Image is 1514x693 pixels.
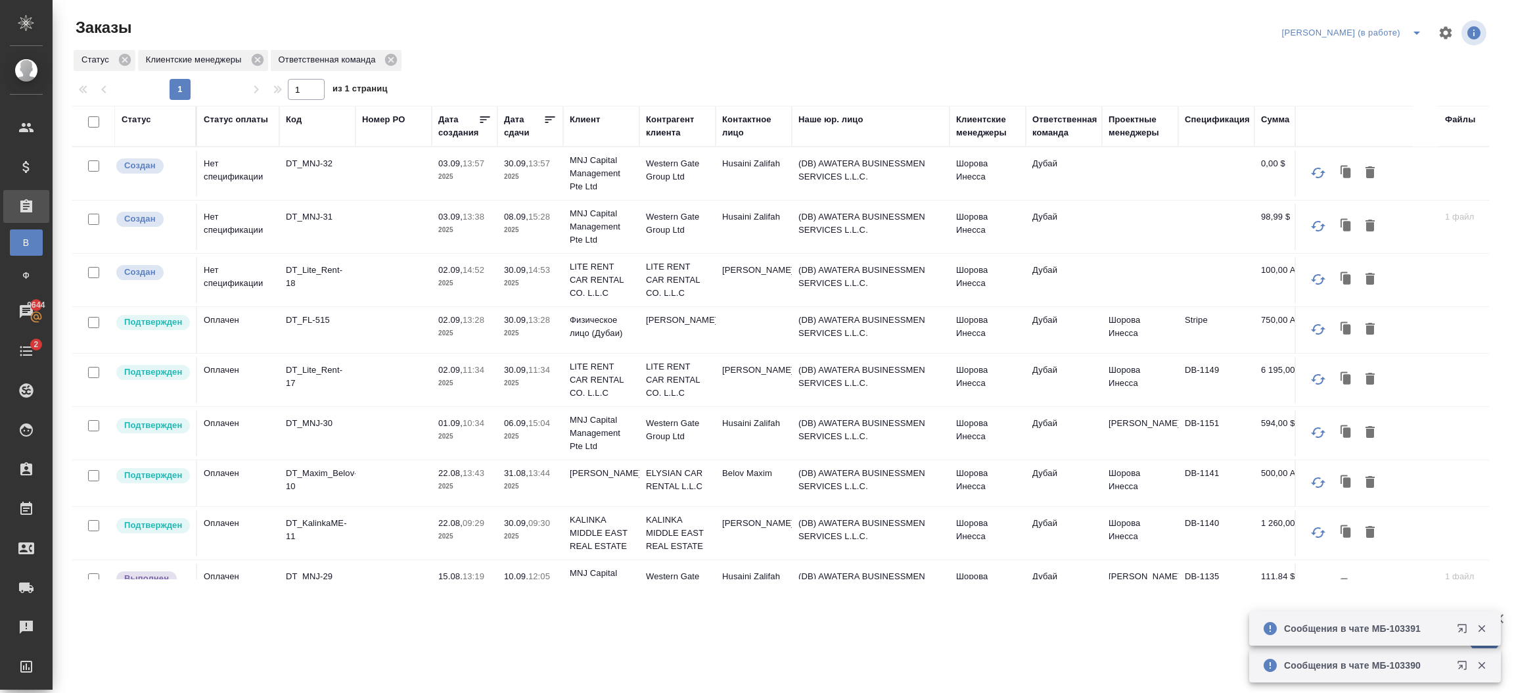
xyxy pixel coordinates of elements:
td: (DB) AWATERA BUSINESSMEN SERVICES L.L.C. [792,204,950,250]
p: 01.09, [438,418,463,428]
button: Обновить [1302,467,1334,498]
p: DT_MNJ-29 [286,570,349,583]
td: (DB) AWATERA BUSINESSMEN SERVICES L.L.C. [792,357,950,403]
button: Удалить [1359,520,1381,545]
button: Обновить [1302,210,1334,242]
button: Удалить [1359,267,1381,292]
button: Удалить [1359,214,1381,239]
p: 13:38 [463,212,484,222]
td: (DB) AWATERA BUSINESSMEN SERVICES L.L.C. [792,510,950,556]
td: Оплачен [197,460,279,506]
p: 2025 [504,224,557,237]
div: Выставляет КМ после уточнения всех необходимых деталей и получения согласия клиента на запуск. С ... [115,314,189,331]
p: 2025 [438,480,491,493]
td: 750,00 AED [1254,307,1320,353]
p: Создан [124,212,156,226]
td: 500,00 AED [1254,460,1320,506]
p: DT_Maxim_Belov-10 [286,467,349,493]
div: Статус [74,50,135,71]
td: DB-1141 [1178,460,1254,506]
td: (DB) AWATERA BUSINESSMEN SERVICES L.L.C. [792,307,950,353]
span: Ф [16,269,36,282]
td: Шорова Инесса [950,257,1026,303]
button: Обновить [1302,264,1334,295]
p: Ответственная команда [279,53,380,66]
p: Выполнен [124,572,169,585]
td: Шорова Инесса [1102,460,1178,506]
div: Ответственная команда [271,50,402,71]
button: Удалить [1359,470,1381,495]
td: [PERSON_NAME] [1102,410,1178,456]
div: Код [286,113,302,126]
p: 02.09, [438,365,463,375]
button: Клонировать [1334,214,1359,239]
p: DT_KalinkaME-11 [286,517,349,543]
td: 1 260,00 AED [1254,510,1320,556]
p: DT_Lite_Rent-18 [286,264,349,290]
td: [PERSON_NAME] [716,510,792,556]
p: DT_MNJ-32 [286,157,349,170]
td: Оплачен [197,307,279,353]
button: Клонировать [1334,573,1359,598]
button: Обновить [1302,417,1334,448]
p: 30.09, [504,158,528,168]
td: Нет спецификации [197,257,279,303]
p: 2025 [438,170,491,183]
td: DB-1149 [1178,357,1254,403]
div: Выставляет КМ после уточнения всех необходимых деталей и получения согласия клиента на запуск. С ... [115,417,189,435]
span: Посмотреть информацию [1461,20,1489,45]
p: 2025 [504,480,557,493]
p: 13:28 [528,315,550,325]
p: ELYSIAN CAR RENTAL L.L.C [646,467,709,493]
p: 08.09, [504,212,528,222]
div: Выставляет КМ после уточнения всех необходимых деталей и получения согласия клиента на запуск. С ... [115,517,189,535]
button: Удалить [1359,420,1381,445]
p: 2025 [504,377,557,390]
p: KALINKA MIDDLE EAST REAL ESTATE [570,514,633,553]
p: 2025 [438,430,491,443]
p: 2025 [438,377,491,390]
p: Подтвержден [124,316,182,329]
p: 31.08, [504,468,528,478]
p: 11:34 [528,365,550,375]
p: 30.09, [504,265,528,275]
td: 594,00 $ [1254,410,1320,456]
td: Шорова Инесса [950,410,1026,456]
td: Шорова Инесса [950,357,1026,403]
p: 10.09, [504,571,528,581]
a: Ф [10,262,43,289]
p: MNJ Capital Management Pte Ltd [570,567,633,606]
p: 15.08, [438,571,463,581]
div: Клиентские менеджеры [956,113,1019,139]
span: В [16,236,36,249]
button: Обновить [1302,157,1334,189]
td: Нет спецификации [197,204,279,250]
p: Клиентские менеджеры [146,53,246,66]
td: Шорова Инесса [950,510,1026,556]
div: Сумма [1261,113,1289,126]
div: Клиент [570,113,600,126]
div: Статус [122,113,151,126]
td: 100,00 AED [1254,257,1320,303]
td: DB-1151 [1178,410,1254,456]
button: Обновить [1302,517,1334,548]
p: 22.08, [438,518,463,528]
span: 9644 [19,299,53,312]
td: Дубай [1026,410,1102,456]
p: LITE RENT CAR RENTAL CO. L.L.C [570,360,633,400]
td: Шорова Инесса [950,460,1026,506]
div: Клиентские менеджеры [138,50,268,71]
p: 02.09, [438,265,463,275]
td: [PERSON_NAME] [716,357,792,403]
div: Дата создания [438,113,478,139]
p: Подтвержден [124,469,182,482]
div: Ответственная команда [1032,113,1097,139]
p: MNJ Capital Management Pte Ltd [570,414,633,453]
p: 2025 [504,430,557,443]
p: DT_MNJ-30 [286,417,349,430]
td: Дубай [1026,307,1102,353]
p: Статус [81,53,114,66]
p: Western Gate Group Ltd [646,417,709,443]
p: 2025 [438,224,491,237]
div: Выставляется автоматически при создании заказа [115,157,189,175]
